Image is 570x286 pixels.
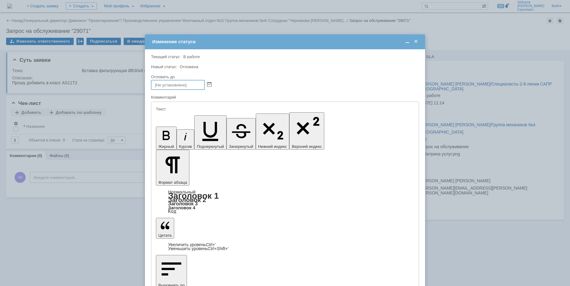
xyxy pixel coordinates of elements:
[168,189,195,194] a: Нормальный
[168,242,216,247] a: Increase
[168,201,198,206] a: Заголовок 3
[168,205,195,210] a: Заголовок 4
[151,75,418,79] div: Отложить до
[208,246,229,251] span: Ctrl+Shift+'
[158,144,174,149] span: Жирный
[289,112,324,150] button: Верхний индекс
[151,54,181,59] label: Текущий статус:
[151,95,418,100] div: Комментарий
[292,144,322,149] span: Верхний индекс
[194,115,226,150] button: Подчеркнутый
[256,113,290,150] button: Нижний индекс
[158,180,187,185] span: Формат абзаца
[180,65,198,69] span: Отложена
[156,127,177,150] button: Жирный
[168,246,229,251] a: Decrease
[156,243,414,251] div: Цитата
[156,190,414,214] div: Формат абзаца
[227,118,256,150] button: Зачеркнутый
[158,233,172,238] span: Цитата
[168,196,206,203] a: Заголовок 2
[404,39,410,44] span: Свернуть (Ctrl + M)
[413,39,419,44] span: Закрыть
[206,242,216,247] span: Ctrl+'
[197,144,224,149] span: Подчеркнутый
[229,144,253,149] span: Зачеркнутый
[179,144,192,149] span: Курсив
[151,80,205,90] input: [Не установлено]
[152,39,419,44] div: Изменение статуса
[177,129,195,150] button: Курсив
[168,209,176,214] a: Код
[151,65,177,69] label: Новый статус:
[258,144,287,149] span: Нижний индекс
[156,218,174,239] button: Цитата
[156,107,413,111] div: Текст
[156,150,189,186] button: Формат абзаца
[168,191,219,201] a: Заголовок 1
[183,54,200,59] span: В работе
